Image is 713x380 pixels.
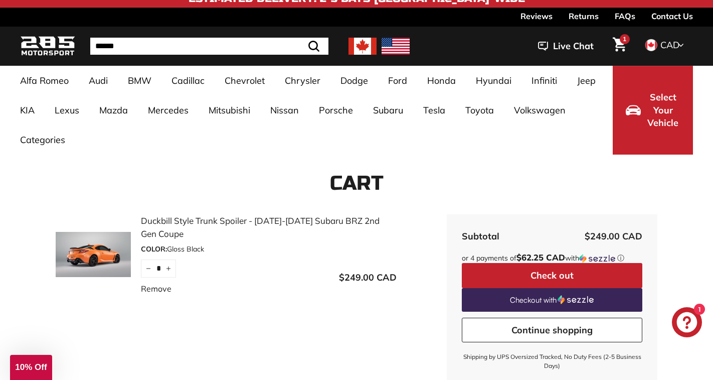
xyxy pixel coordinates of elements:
[330,66,378,95] a: Dodge
[462,352,642,370] small: Shipping by UPS Oversized Tracked, No Duty Fees (2-5 Business Days)
[141,244,167,254] span: COLOR:
[613,66,693,155] button: Select Your Vehicle
[141,214,397,240] a: Duckbill Style Trunk Spoiler - [DATE]-[DATE] Subaru BRZ 2nd Gen Coupe
[615,8,635,25] a: FAQs
[79,66,118,95] a: Audi
[669,307,705,340] inbox-online-store-chat: Shopify online store chat
[339,272,397,283] span: $249.00 CAD
[10,355,52,380] div: 10% Off
[141,260,156,278] button: Reduce item quantity by one
[462,318,642,343] a: Continue shopping
[89,95,138,125] a: Mazda
[20,172,693,194] h1: Cart
[413,95,455,125] a: Tesla
[199,95,260,125] a: Mitsubishi
[260,95,309,125] a: Nissan
[521,66,567,95] a: Infiniti
[90,38,328,55] input: Search
[10,66,79,95] a: Alfa Romeo
[417,66,466,95] a: Honda
[520,8,553,25] a: Reviews
[651,8,693,25] a: Contact Us
[462,288,642,312] a: Checkout with
[553,40,594,53] span: Live Chat
[141,244,397,255] div: Gloss Black
[585,230,642,242] span: $249.00 CAD
[118,66,161,95] a: BMW
[462,253,642,263] div: or 4 payments of with
[516,252,565,263] span: $62.25 CAD
[623,35,626,43] span: 1
[20,35,75,58] img: Logo_285_Motorsport_areodynamics_components
[462,263,642,288] button: Check out
[607,29,632,63] a: Cart
[10,95,45,125] a: KIA
[567,66,606,95] a: Jeep
[660,39,679,51] span: CAD
[378,66,417,95] a: Ford
[56,229,131,280] img: Duckbill Style Trunk Spoiler - 2021-2025 Subaru BRZ 2nd Gen Coupe
[215,66,275,95] a: Chevrolet
[569,8,599,25] a: Returns
[466,66,521,95] a: Hyundai
[309,95,363,125] a: Porsche
[504,95,576,125] a: Volkswagen
[10,125,75,155] a: Categories
[525,34,607,59] button: Live Chat
[579,254,615,263] img: Sezzle
[45,95,89,125] a: Lexus
[138,95,199,125] a: Mercedes
[141,283,171,295] a: Remove
[558,295,594,304] img: Sezzle
[646,91,680,130] span: Select Your Vehicle
[15,362,47,372] span: 10% Off
[161,66,215,95] a: Cadillac
[275,66,330,95] a: Chrysler
[462,253,642,263] div: or 4 payments of$62.25 CADwithSezzle Click to learn more about Sezzle
[161,260,176,278] button: Increase item quantity by one
[462,229,499,243] div: Subtotal
[363,95,413,125] a: Subaru
[455,95,504,125] a: Toyota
